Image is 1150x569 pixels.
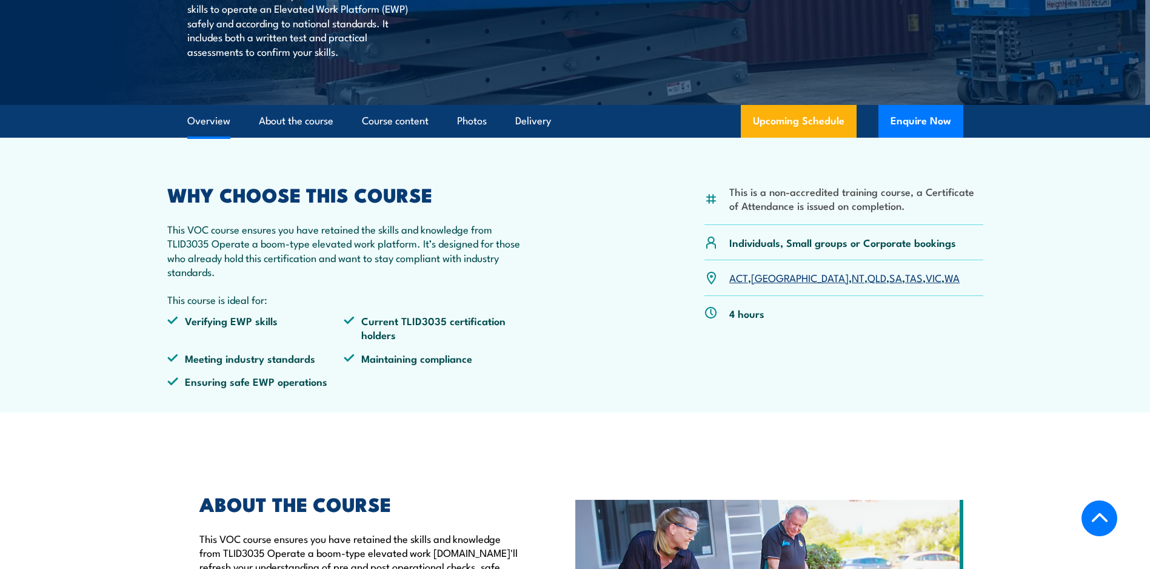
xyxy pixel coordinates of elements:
[852,270,864,284] a: NT
[167,292,521,306] p: This course is ideal for:
[344,314,521,342] li: Current TLID3035 certification holders
[167,222,521,279] p: This VOC course ensures you have retained the skills and knowledge from TLID3035 Operate a boom-t...
[167,351,344,365] li: Meeting industry standards
[167,314,344,342] li: Verifying EWP skills
[944,270,960,284] a: WA
[199,495,520,512] h2: ABOUT THE COURSE
[741,105,857,138] a: Upcoming Schedule
[729,270,748,284] a: ACT
[926,270,941,284] a: VIC
[344,351,521,365] li: Maintaining compliance
[905,270,923,284] a: TAS
[878,105,963,138] button: Enquire Now
[729,271,960,284] p: , , , , , , ,
[729,184,983,213] li: This is a non-accredited training course, a Certificate of Attendance is issued on completion.
[515,105,551,137] a: Delivery
[167,374,344,388] li: Ensuring safe EWP operations
[167,186,521,203] h2: WHY CHOOSE THIS COURSE
[751,270,849,284] a: [GEOGRAPHIC_DATA]
[187,105,230,137] a: Overview
[868,270,886,284] a: QLD
[457,105,487,137] a: Photos
[889,270,902,284] a: SA
[729,306,764,320] p: 4 hours
[729,235,956,249] p: Individuals, Small groups or Corporate bookings
[362,105,429,137] a: Course content
[259,105,333,137] a: About the course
